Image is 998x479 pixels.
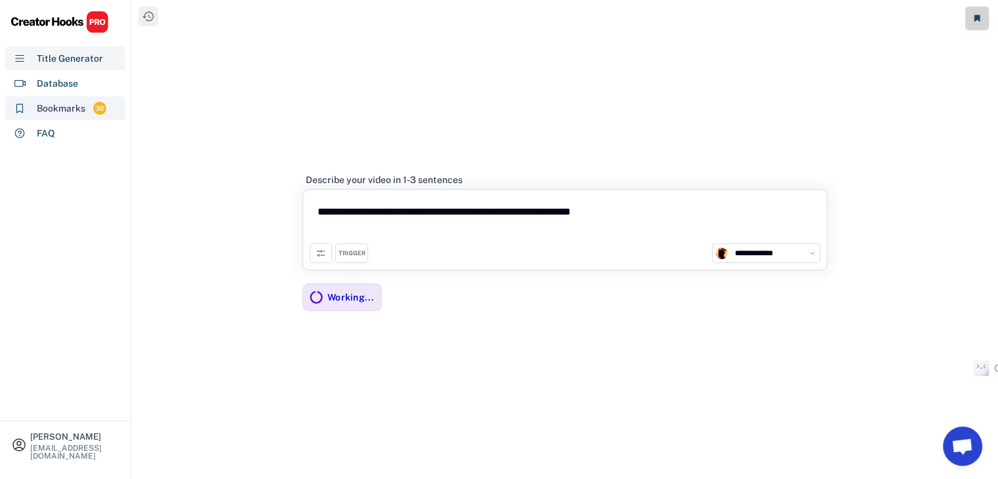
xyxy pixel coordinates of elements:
[30,444,119,460] div: [EMAIL_ADDRESS][DOMAIN_NAME]
[37,52,103,66] div: Title Generator
[943,427,982,466] a: Open chat
[339,249,365,258] div: TRIGGER
[37,127,55,140] div: FAQ
[327,291,375,303] div: Working...
[93,103,106,114] div: 36
[30,432,119,441] div: [PERSON_NAME]
[306,174,463,186] div: Describe your video in 1-3 sentences
[716,247,728,259] img: channels4_profile.jpg
[37,102,85,115] div: Bookmarks
[37,77,78,91] div: Database
[10,10,109,33] img: CHPRO%20Logo.svg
